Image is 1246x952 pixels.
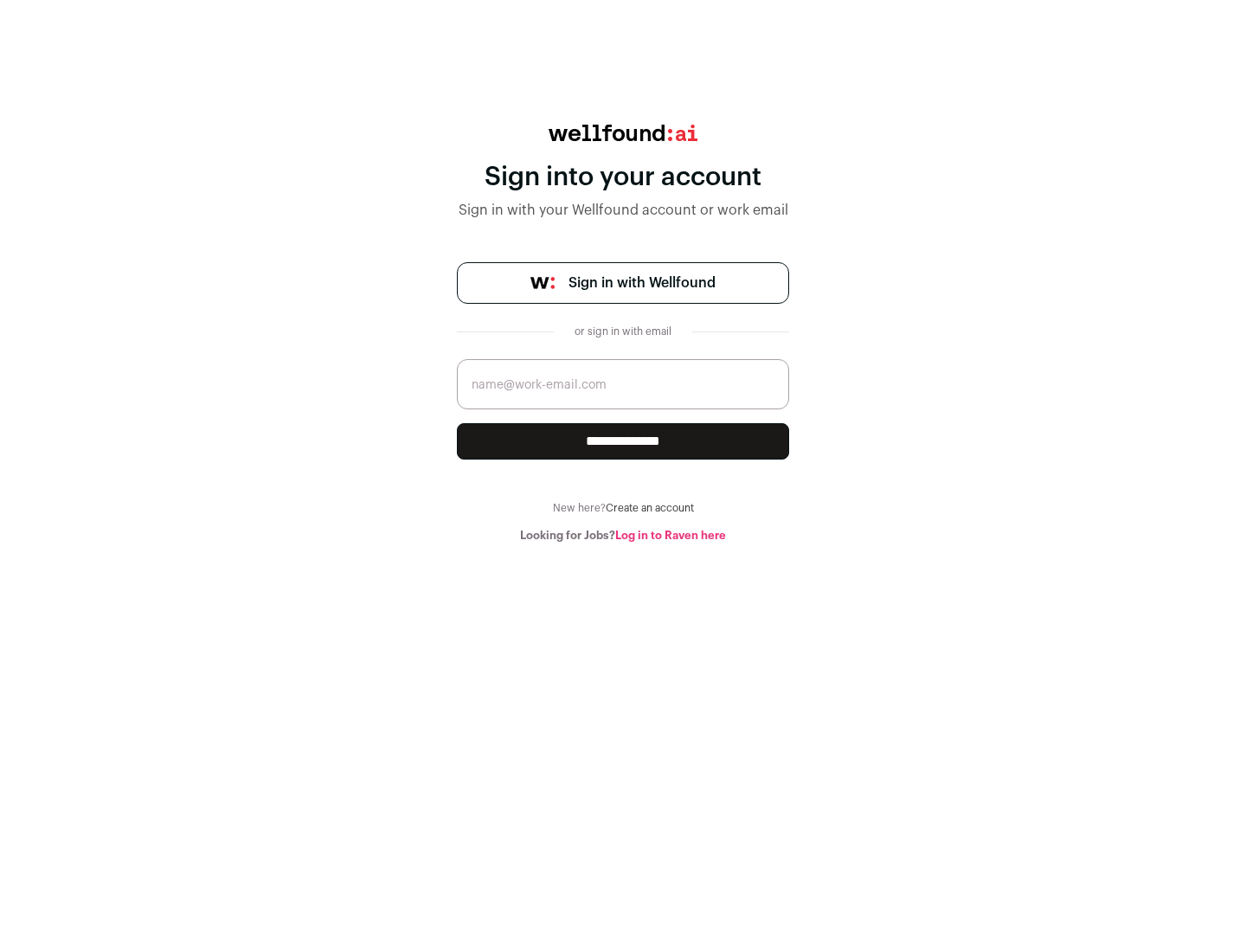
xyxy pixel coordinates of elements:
[457,162,789,193] div: Sign into your account
[615,530,726,541] a: Log in to Raven here
[457,359,789,409] input: name@work-email.com
[457,529,789,543] div: Looking for Jobs?
[457,200,789,221] div: Sign in with your Wellfound account or work email
[549,125,697,141] img: wellfound:ai
[606,503,694,513] a: Create an account
[568,325,678,338] div: or sign in with email
[457,501,789,515] div: New here?
[568,273,716,293] span: Sign in with Wellfound
[457,262,789,304] a: Sign in with Wellfound
[530,277,555,289] img: wellfound-symbol-flush-black-fb3c872781a75f747ccb3a119075da62bfe97bd399995f84a933054e44a575c4.png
